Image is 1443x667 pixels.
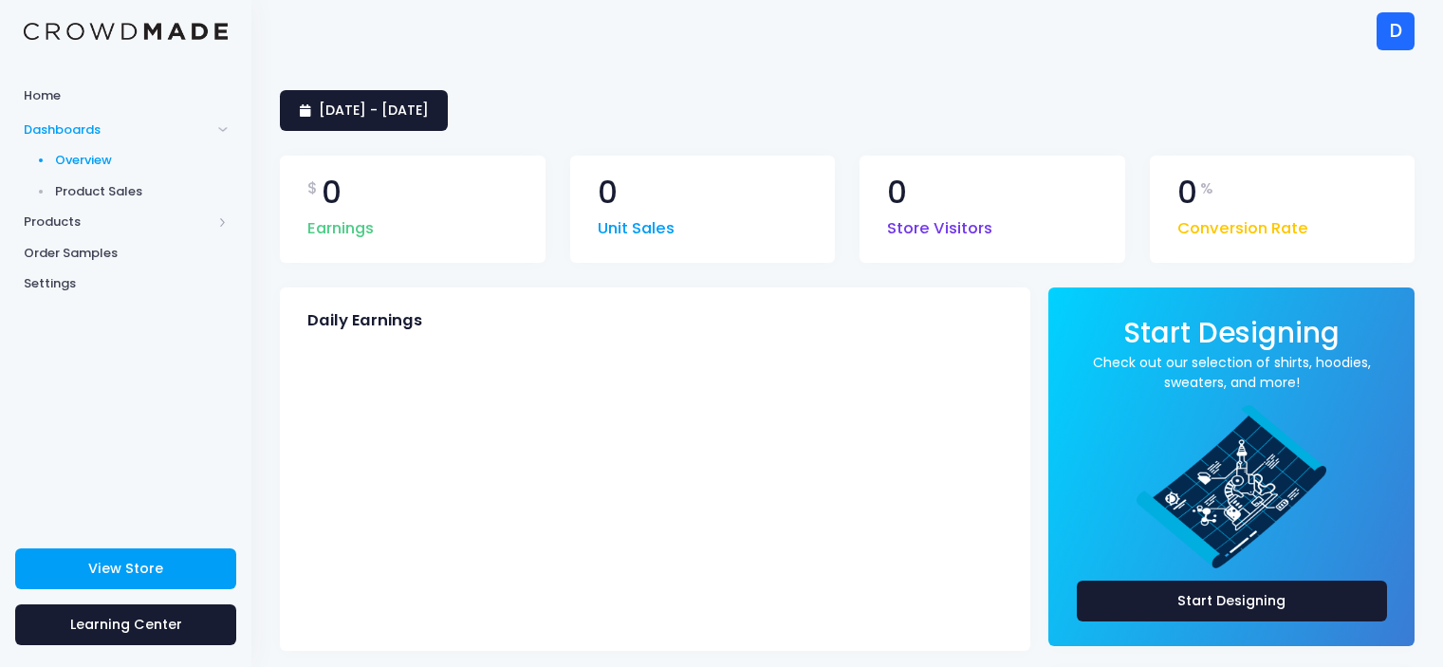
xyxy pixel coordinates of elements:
[887,208,992,241] span: Store Visitors
[598,208,675,241] span: Unit Sales
[307,311,422,330] span: Daily Earnings
[307,177,318,200] span: $
[280,90,448,131] a: [DATE] - [DATE]
[1077,353,1387,393] a: Check out our selection of shirts, hoodies, sweaters, and more!
[24,274,228,293] span: Settings
[24,213,212,232] span: Products
[1177,208,1308,241] span: Conversion Rate
[1077,581,1387,621] a: Start Designing
[319,101,429,120] span: [DATE] - [DATE]
[887,177,907,209] span: 0
[1123,313,1340,352] span: Start Designing
[24,244,228,263] span: Order Samples
[15,548,236,589] a: View Store
[24,120,212,139] span: Dashboards
[70,615,182,634] span: Learning Center
[1177,177,1197,209] span: 0
[55,151,229,170] span: Overview
[55,182,229,201] span: Product Sales
[24,86,228,105] span: Home
[322,177,342,209] span: 0
[598,177,618,209] span: 0
[1123,329,1340,347] a: Start Designing
[1200,177,1213,200] span: %
[24,23,228,41] img: Logo
[88,559,163,578] span: View Store
[1377,12,1415,50] div: D
[307,208,374,241] span: Earnings
[15,604,236,645] a: Learning Center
